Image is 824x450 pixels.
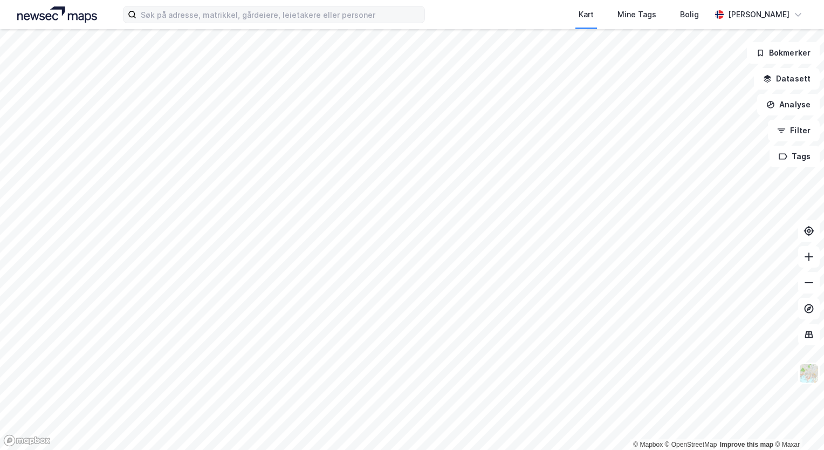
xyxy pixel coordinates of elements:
[617,8,656,21] div: Mine Tags
[680,8,699,21] div: Bolig
[728,8,789,21] div: [PERSON_NAME]
[136,6,424,23] input: Søk på adresse, matrikkel, gårdeiere, leietakere eller personer
[17,6,97,23] img: logo.a4113a55bc3d86da70a041830d287a7e.svg
[770,398,824,450] div: Kontrollprogram for chat
[579,8,594,21] div: Kart
[770,398,824,450] iframe: Chat Widget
